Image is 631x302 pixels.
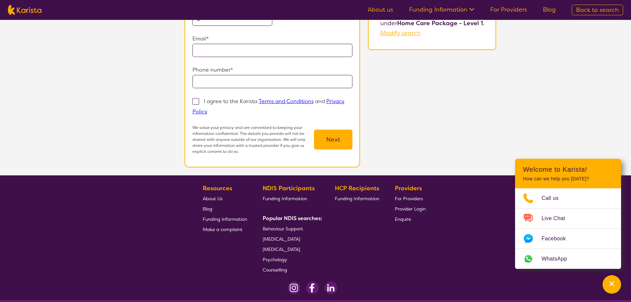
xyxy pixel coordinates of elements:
a: Blog [203,204,247,214]
a: Behaviour Support [263,223,320,234]
span: For Providers [395,196,423,202]
a: For Providers [395,193,426,204]
a: Psychology [263,254,320,265]
span: WhatsApp [542,254,575,264]
span: Psychology [263,257,287,263]
span: Counselling [263,267,287,273]
a: About us [368,6,393,14]
span: [MEDICAL_DATA] [263,246,300,252]
h2: Welcome to Karista! [523,165,613,173]
a: Modify search [380,29,421,37]
a: [MEDICAL_DATA] [263,244,320,254]
img: Facebook [306,281,319,294]
a: Terms and Conditions [259,98,314,105]
a: Privacy Policy [192,98,344,115]
a: Blog [543,6,556,14]
span: Provider Login [395,206,426,212]
p: Phone number* [192,65,353,75]
span: Funding Information [203,216,247,222]
img: LinkedIn [324,281,337,294]
a: Funding Information [409,6,474,14]
span: About Us [203,196,223,202]
span: Funding Information [335,196,379,202]
span: Back to search [576,6,619,14]
span: Behaviour Support [263,226,303,232]
p: Email* [192,34,353,44]
a: Provider Login [395,204,426,214]
p: How can we help you [DATE]? [523,176,613,182]
b: HCP Recipients [335,184,379,192]
p: under . [380,18,484,28]
button: Next [314,130,352,150]
span: Blog [203,206,212,212]
a: Funding Information [203,214,247,224]
p: We value your privacy and are committed to keeping your information confidential. The details you... [192,125,314,154]
img: Karista logo [8,5,41,15]
b: Providers [395,184,422,192]
b: Resources [203,184,232,192]
span: Live Chat [542,213,573,223]
div: Channel Menu [515,159,621,269]
a: Funding Information [335,193,379,204]
b: Popular NDIS searches: [263,215,322,222]
a: Funding Information [263,193,320,204]
b: Home Care Package - Level 1 [397,19,483,27]
span: Call us [542,193,567,203]
span: Funding Information [263,196,307,202]
span: [MEDICAL_DATA] [263,236,300,242]
ul: Choose channel [515,188,621,269]
span: Facebook [542,234,574,244]
a: Back to search [572,5,623,15]
a: For Providers [490,6,527,14]
img: Instagram [288,281,300,294]
a: Enquire [395,214,426,224]
p: I agree to the Karista and [192,98,344,115]
a: Web link opens in a new tab. [515,249,621,269]
a: About Us [203,193,247,204]
button: Channel Menu [603,275,621,294]
a: [MEDICAL_DATA] [263,234,320,244]
b: NDIS Participants [263,184,315,192]
a: Make a complaint [203,224,247,234]
a: Counselling [263,265,320,275]
span: Make a complaint [203,226,242,232]
span: Enquire [395,216,411,222]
